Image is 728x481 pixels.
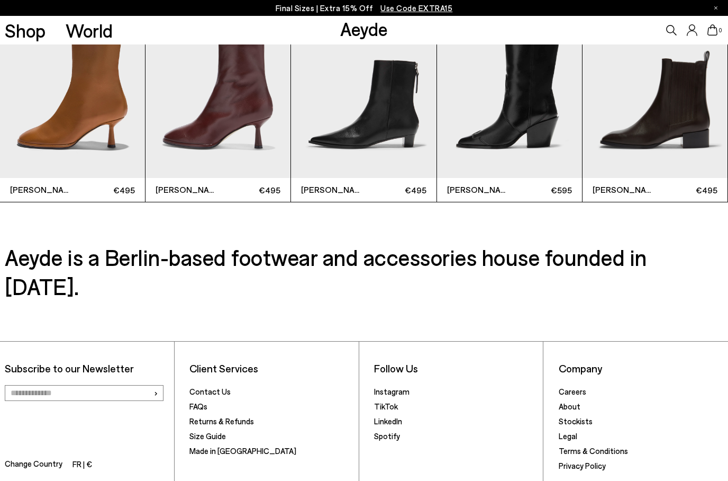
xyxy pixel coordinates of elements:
a: Stockists [559,416,593,426]
span: [PERSON_NAME] [301,183,363,196]
a: Shop [5,21,46,40]
span: €595 [509,183,572,197]
span: €495 [655,183,717,197]
li: FR | € [72,458,92,473]
a: Legal [559,431,577,441]
p: Subscribe to our Newsletter [5,362,169,375]
h3: Aeyde is a Berlin-based footwear and accessories house founded in [DATE]. [5,243,723,301]
li: Client Services [189,362,353,375]
p: Final Sizes | Extra 15% Off [276,2,453,15]
a: Careers [559,387,586,396]
a: 0 [707,24,718,36]
a: Privacy Policy [559,461,606,470]
span: › [153,385,158,400]
span: [PERSON_NAME] [156,183,218,196]
span: €495 [72,183,135,197]
a: TikTok [374,402,398,411]
a: Aeyde [340,17,388,40]
span: Change Country [5,457,62,473]
li: Company [559,362,723,375]
li: Follow Us [374,362,538,375]
a: Size Guide [189,431,226,441]
span: €495 [218,183,280,197]
a: Terms & Conditions [559,446,628,456]
a: World [66,21,113,40]
span: [PERSON_NAME] [10,183,72,196]
a: LinkedIn [374,416,402,426]
a: Returns & Refunds [189,416,254,426]
a: Contact Us [189,387,231,396]
span: €495 [363,183,426,197]
span: 0 [718,28,723,33]
a: FAQs [189,402,207,411]
span: [PERSON_NAME] [447,183,509,196]
a: Made in [GEOGRAPHIC_DATA] [189,446,296,456]
a: Spotify [374,431,400,441]
span: Navigate to /collections/ss25-final-sizes [380,3,452,13]
a: About [559,402,580,411]
span: [PERSON_NAME] [593,183,655,196]
a: Instagram [374,387,410,396]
